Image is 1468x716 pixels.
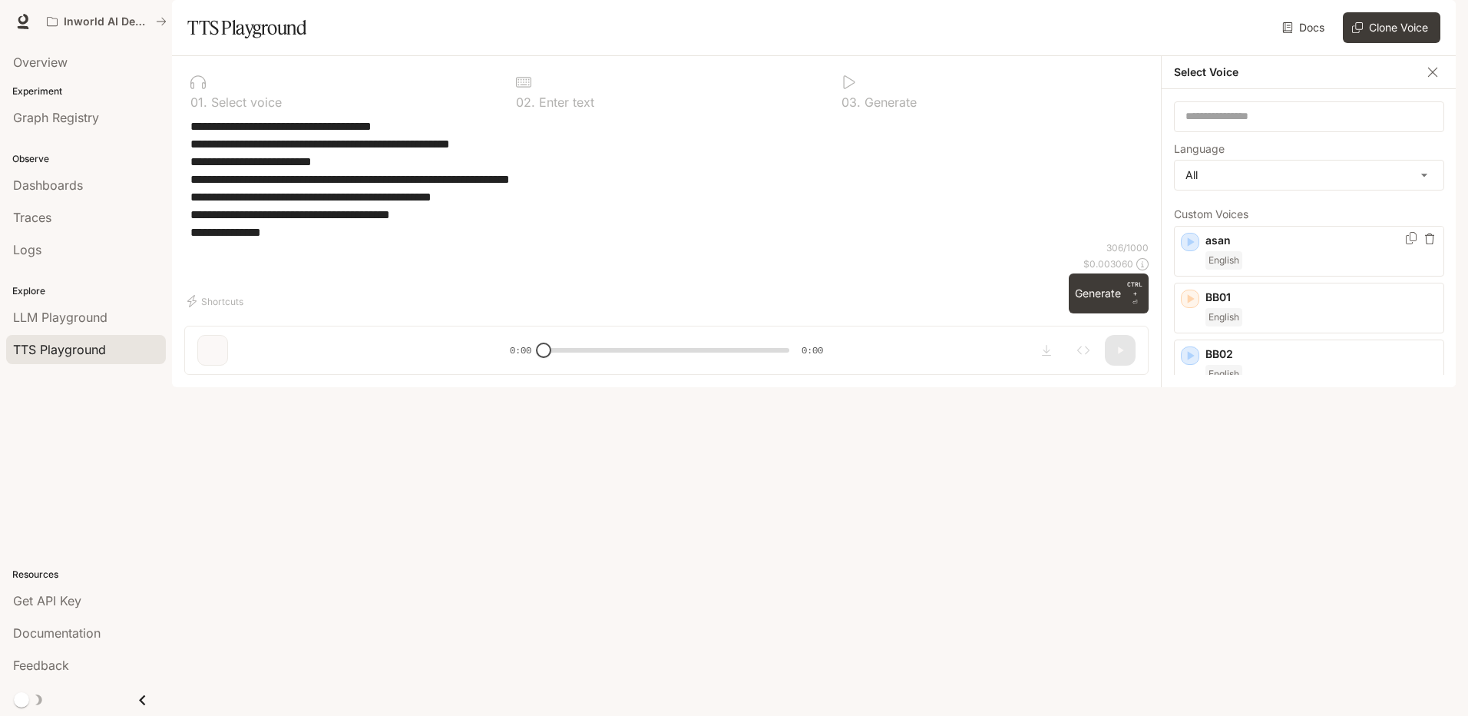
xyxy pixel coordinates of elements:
[64,15,150,28] p: Inworld AI Demos
[1175,161,1443,190] div: All
[40,6,174,37] button: All workspaces
[190,96,207,108] p: 0 1 .
[1069,273,1149,313] button: GenerateCTRL +⏎
[1205,290,1437,305] p: BB01
[187,12,306,43] h1: TTS Playground
[1279,12,1331,43] a: Docs
[207,96,282,108] p: Select voice
[1174,144,1225,154] p: Language
[1205,365,1242,383] span: English
[861,96,917,108] p: Generate
[1205,251,1242,270] span: English
[1127,280,1142,307] p: ⏎
[1205,308,1242,327] span: English
[1205,346,1437,362] p: BB02
[1174,209,1444,220] p: Custom Voices
[1127,280,1142,298] p: CTRL +
[184,289,250,313] button: Shortcuts
[516,96,535,108] p: 0 2 .
[535,96,594,108] p: Enter text
[1343,12,1440,43] button: Clone Voice
[1205,233,1437,248] p: asan
[841,96,861,108] p: 0 3 .
[1404,232,1419,244] button: Copy Voice ID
